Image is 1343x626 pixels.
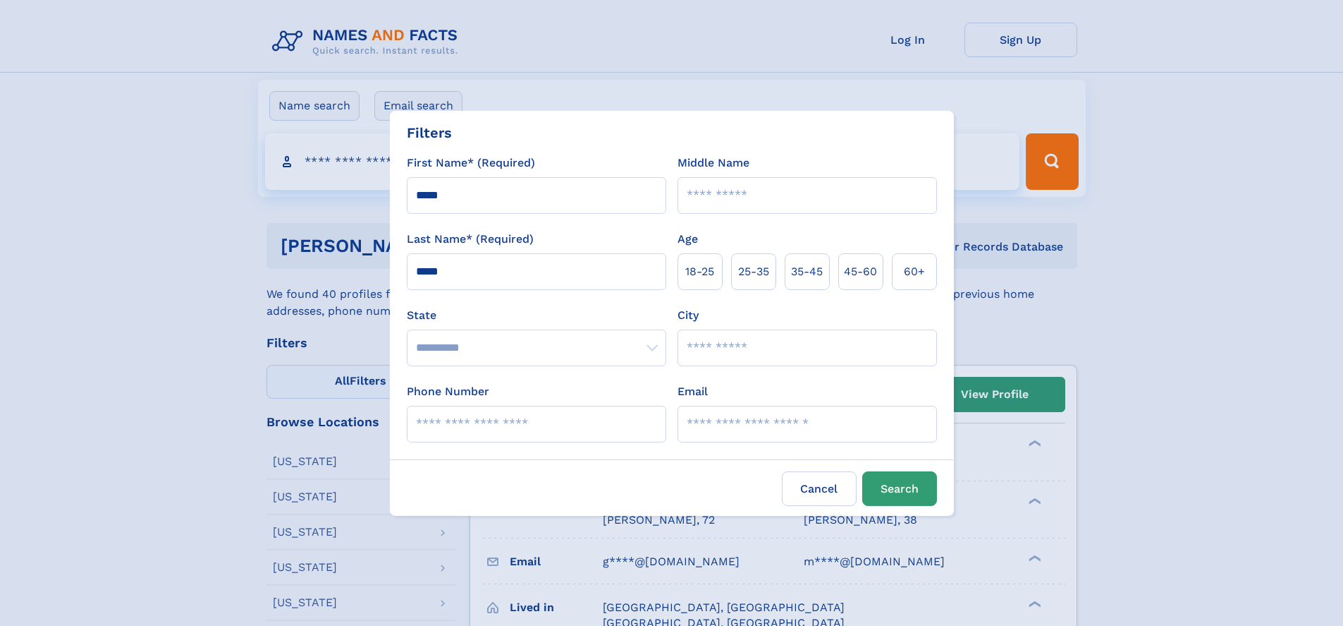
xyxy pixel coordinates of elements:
[685,263,714,280] span: 18‑25
[407,155,535,171] label: First Name* (Required)
[407,122,452,143] div: Filters
[407,383,489,400] label: Phone Number
[782,471,857,506] label: Cancel
[904,263,925,280] span: 60+
[844,263,877,280] span: 45‑60
[407,231,534,248] label: Last Name* (Required)
[677,231,698,248] label: Age
[407,307,666,324] label: State
[791,263,823,280] span: 35‑45
[862,471,937,506] button: Search
[677,307,699,324] label: City
[738,263,769,280] span: 25‑35
[677,383,708,400] label: Email
[677,155,749,171] label: Middle Name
